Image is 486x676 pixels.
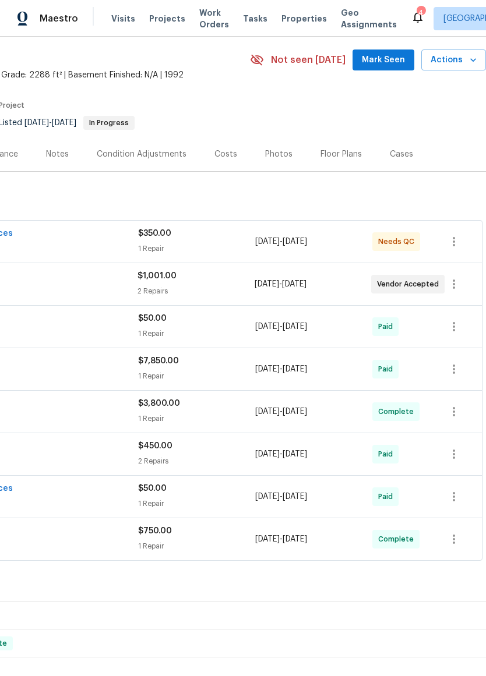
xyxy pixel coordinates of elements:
[271,54,346,66] span: Not seen [DATE]
[111,13,135,24] span: Visits
[255,493,280,501] span: [DATE]
[378,448,397,460] span: Paid
[283,365,307,373] span: [DATE]
[138,328,255,339] div: 1 Repair
[378,533,418,545] span: Complete
[138,272,177,280] span: $1,001.00
[255,450,280,458] span: [DATE]
[255,363,307,375] span: -
[138,243,255,254] div: 1 Repair
[281,13,327,24] span: Properties
[138,498,255,509] div: 1 Repair
[138,540,255,552] div: 1 Repair
[283,450,307,458] span: [DATE]
[199,7,229,30] span: Work Orders
[283,535,307,543] span: [DATE]
[24,119,49,127] span: [DATE]
[378,236,419,247] span: Needs QC
[52,119,76,127] span: [DATE]
[138,527,172,535] span: $750.00
[138,413,255,424] div: 1 Repair
[149,13,185,24] span: Projects
[265,148,293,160] div: Photos
[138,357,179,365] span: $7,850.00
[243,15,267,23] span: Tasks
[138,370,255,382] div: 1 Repair
[255,280,279,288] span: [DATE]
[283,408,307,416] span: [DATE]
[421,49,486,71] button: Actions
[255,365,280,373] span: [DATE]
[97,148,186,160] div: Condition Adjustments
[255,408,280,416] span: [DATE]
[138,285,254,297] div: 2 Repairs
[255,535,280,543] span: [DATE]
[255,323,280,331] span: [DATE]
[378,491,397,502] span: Paid
[255,278,307,290] span: -
[255,406,307,417] span: -
[40,13,78,24] span: Maestro
[341,7,397,30] span: Geo Assignments
[353,49,414,71] button: Mark Seen
[214,148,237,160] div: Costs
[255,321,307,332] span: -
[84,119,133,126] span: In Progress
[255,448,307,460] span: -
[378,406,418,417] span: Complete
[255,533,307,545] span: -
[138,314,167,323] span: $50.00
[283,323,307,331] span: [DATE]
[283,238,307,246] span: [DATE]
[255,236,307,247] span: -
[377,278,443,290] span: Vendor Accepted
[431,53,477,68] span: Actions
[138,484,167,493] span: $50.00
[138,229,171,238] span: $350.00
[138,455,255,467] div: 2 Repairs
[321,148,362,160] div: Floor Plans
[46,148,69,160] div: Notes
[282,280,307,288] span: [DATE]
[138,442,172,450] span: $450.00
[378,321,397,332] span: Paid
[362,53,405,68] span: Mark Seen
[283,493,307,501] span: [DATE]
[255,491,307,502] span: -
[24,119,76,127] span: -
[417,7,425,19] div: 4
[378,363,397,375] span: Paid
[138,399,180,408] span: $3,800.00
[390,148,413,160] div: Cases
[255,238,280,246] span: [DATE]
